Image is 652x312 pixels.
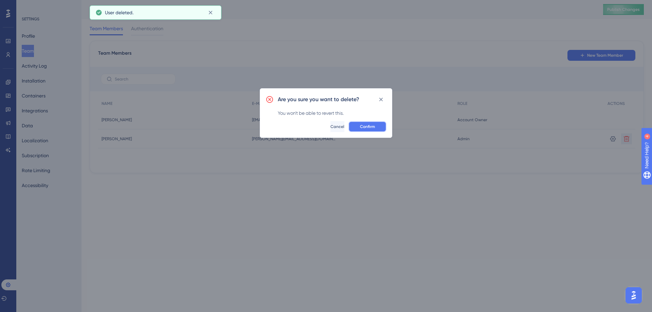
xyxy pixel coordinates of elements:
[47,3,49,9] div: 4
[278,95,359,104] h2: Are you sure you want to delete?
[330,124,344,129] span: Cancel
[278,109,386,117] div: You won't be able to revert this.
[623,285,644,306] iframe: UserGuiding AI Assistant Launcher
[16,2,42,10] span: Need Help?
[105,8,133,17] span: User deleted.
[360,124,375,129] span: Confirm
